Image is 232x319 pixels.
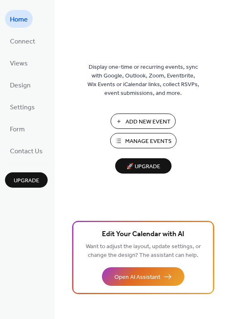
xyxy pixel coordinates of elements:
[10,145,43,158] span: Contact Us
[111,114,176,129] button: Add New Event
[5,172,48,188] button: Upgrade
[10,101,35,114] span: Settings
[5,54,33,72] a: Views
[114,273,160,282] span: Open AI Assistant
[10,13,28,26] span: Home
[102,267,184,286] button: Open AI Assistant
[87,63,199,98] span: Display one-time or recurring events, sync with Google, Outlook, Zoom, Eventbrite, Wix Events or ...
[10,57,28,70] span: Views
[10,79,31,92] span: Design
[120,161,167,172] span: 🚀 Upgrade
[10,35,35,48] span: Connect
[126,118,171,126] span: Add New Event
[125,137,172,146] span: Manage Events
[102,229,184,240] span: Edit Your Calendar with AI
[5,32,40,50] a: Connect
[5,76,36,94] a: Design
[5,10,33,28] a: Home
[5,98,40,116] a: Settings
[86,241,201,261] span: Want to adjust the layout, update settings, or change the design? The assistant can help.
[10,123,25,136] span: Form
[115,158,172,174] button: 🚀 Upgrade
[5,120,30,138] a: Form
[14,176,39,185] span: Upgrade
[5,142,48,159] a: Contact Us
[110,133,176,148] button: Manage Events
